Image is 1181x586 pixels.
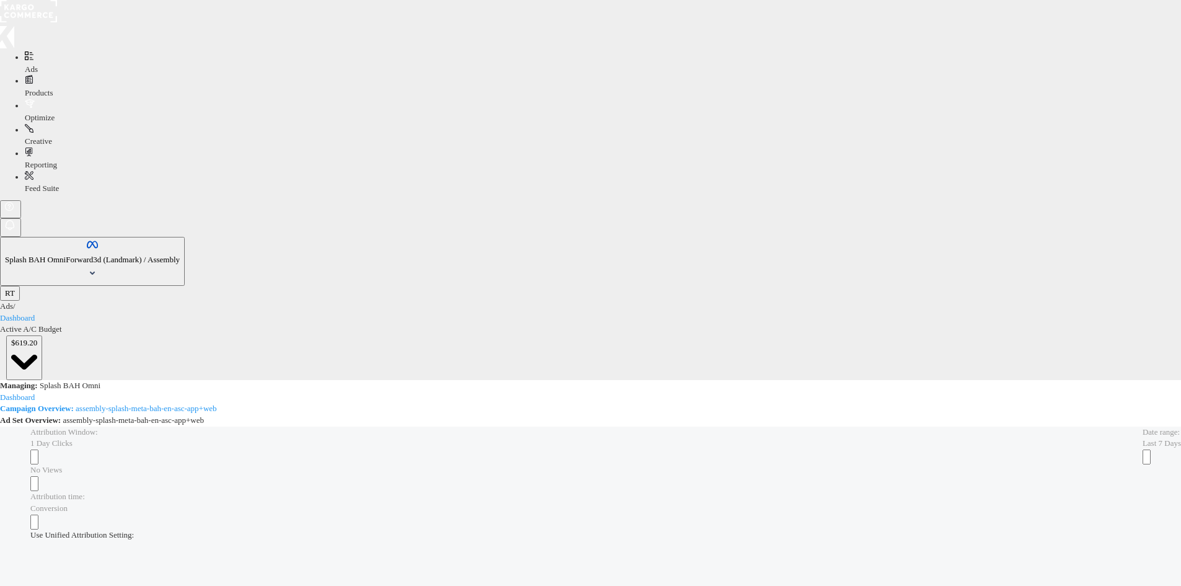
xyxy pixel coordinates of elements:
span: / [13,301,15,311]
span: assembly-splash-meta-bah-en-asc-app+web [63,415,204,425]
span: assembly-splash-meta-bah-en-asc-app+web [76,404,217,413]
span: Products [25,88,53,97]
span: 1 Day Clicks [30,438,73,448]
button: $619.20 [6,335,42,380]
span: Creative [25,136,52,146]
div: Attribution time: [30,491,963,503]
span: Forward3d (Landmark) / Assembly [66,255,180,264]
span: Splash BAH Omni [5,255,66,264]
div: Date range: [1143,427,1181,438]
span: Conversion [30,504,68,513]
span: RT [5,288,15,298]
span: Feed Suite [25,184,59,193]
div: $619.20 [11,337,37,349]
label: Use Unified Attribution Setting: [30,530,134,541]
span: Ads [25,64,38,74]
span: Last 7 Days [1143,438,1181,448]
span: Optimize [25,113,55,122]
span: No Views [30,465,62,474]
div: Attribution Window: [30,427,963,438]
span: Reporting [25,160,57,169]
